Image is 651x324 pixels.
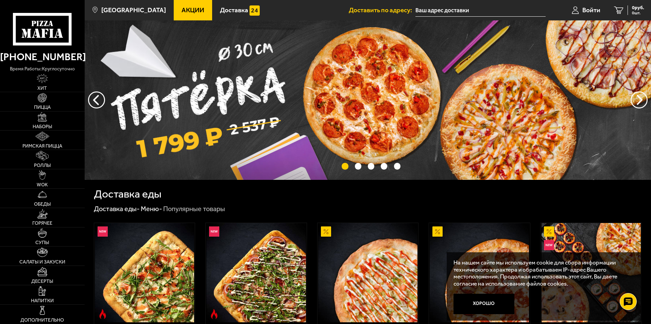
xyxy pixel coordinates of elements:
[98,226,108,237] img: Новинка
[542,223,641,322] img: Всё включено
[429,223,530,322] a: АкционныйПепперони 25 см (толстое с сыром)
[394,163,400,169] button: точки переключения
[368,163,374,169] button: точки переключения
[209,309,219,319] img: Острое блюдо
[632,11,644,15] span: 0 шт.
[37,86,47,91] span: Хит
[31,279,53,284] span: Десерты
[544,226,554,237] img: Акционный
[20,318,64,323] span: Дополнительно
[34,202,51,207] span: Обеды
[250,5,260,16] img: 15daf4d41897b9f0e9f617042186c801.svg
[101,7,166,13] span: [GEOGRAPHIC_DATA]
[453,259,631,287] p: На нашем сайте мы используем cookie для сбора информации технического характера и обрабатываем IP...
[32,221,52,226] span: Горячее
[342,163,348,169] button: точки переключения
[321,226,331,237] img: Акционный
[34,163,51,168] span: Роллы
[33,124,52,129] span: Наборы
[98,309,108,319] img: Острое блюдо
[206,223,307,322] a: НовинкаОстрое блюдоРимская с мясным ассорти
[355,163,361,169] button: точки переключения
[95,223,194,322] img: Римская с креветками
[88,91,105,108] button: следующий
[35,240,49,245] span: Супы
[631,91,648,108] button: предыдущий
[582,7,600,13] span: Войти
[37,183,48,187] span: WOK
[22,144,62,149] span: Римская пицца
[209,226,219,237] img: Новинка
[541,223,641,322] a: АкционныйНовинкаВсё включено
[415,4,546,17] input: Ваш адрес доставки
[632,5,644,10] span: 0 руб.
[206,223,306,322] img: Римская с мясным ассорти
[220,7,248,13] span: Доставка
[94,205,140,213] a: Доставка еды-
[381,163,387,169] button: точки переключения
[349,7,415,13] span: Доставить по адресу:
[318,223,418,322] a: АкционныйАль-Шам 25 см (тонкое тесто)
[430,223,529,322] img: Пепперони 25 см (толстое с сыром)
[141,205,162,213] a: Меню-
[163,205,225,214] div: Популярные товары
[19,260,65,265] span: Салаты и закуски
[182,7,204,13] span: Акции
[318,223,417,322] img: Аль-Шам 25 см (тонкое тесто)
[94,223,195,322] a: НовинкаОстрое блюдоРимская с креветками
[432,226,443,237] img: Акционный
[453,294,515,314] button: Хорошо
[94,189,161,200] h1: Доставка еды
[544,240,554,250] img: Новинка
[34,105,51,110] span: Пицца
[31,299,54,303] span: Напитки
